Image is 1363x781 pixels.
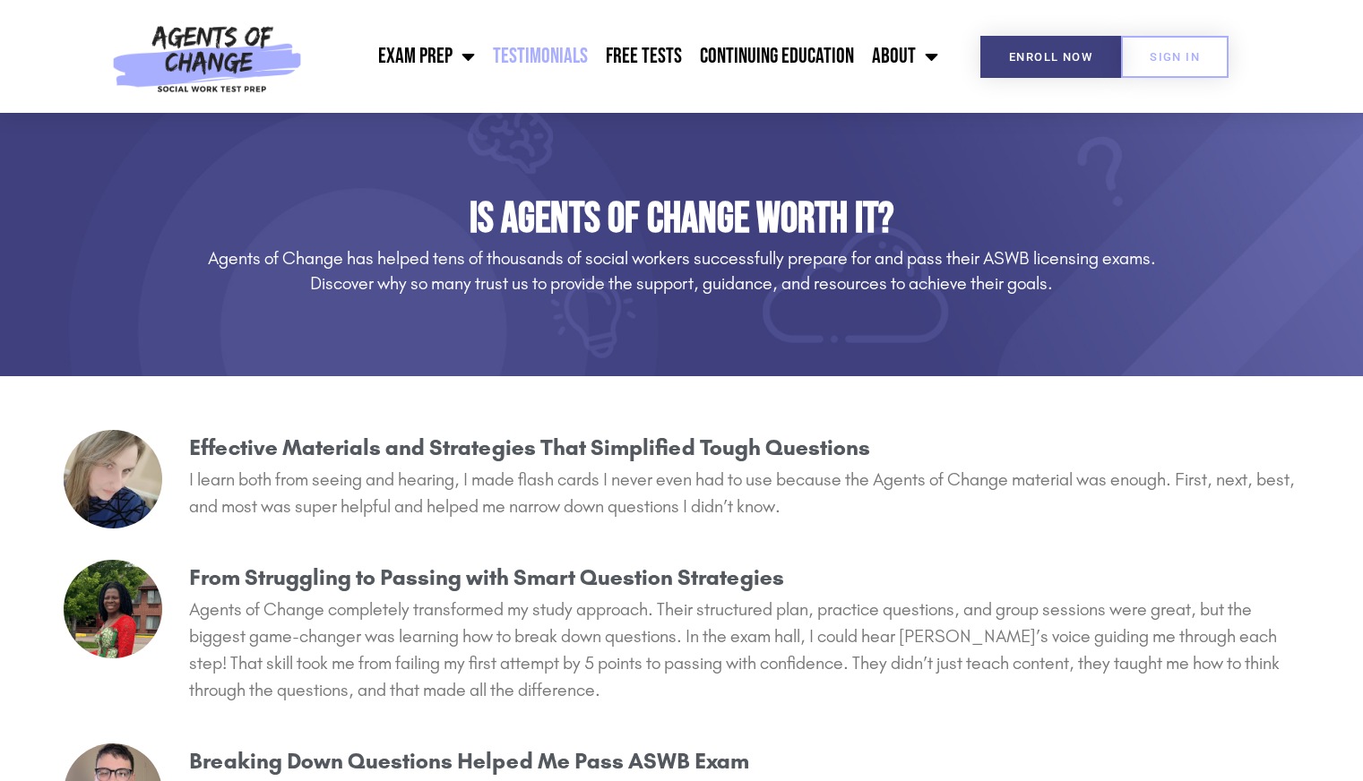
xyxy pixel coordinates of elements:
h3: Breaking Down Questions Helped Me Pass ASWB Exam [189,743,1300,779]
a: Testimonials [484,34,597,79]
h1: Is Agents of Change Worth It? [180,193,1184,245]
nav: Menu [311,34,947,79]
a: Free Tests [597,34,691,79]
span: Enroll Now [1009,51,1092,63]
a: SIGN IN [1121,36,1229,78]
a: Enroll Now [980,36,1121,78]
a: Exam Prep [369,34,484,79]
a: Continuing Education [691,34,863,79]
a: About [863,34,947,79]
h3: Agents of Change has helped tens of thousands of social workers successfully prepare for and pass... [180,245,1184,296]
h3: From Struggling to Passing with Smart Question Strategies [189,560,1300,596]
span: SIGN IN [1150,51,1200,63]
h3: Effective Materials and Strategies That Simplified Tough Questions [189,430,1300,466]
p: I learn both from seeing and hearing, I made flash cards I never even had to use because the Agen... [189,466,1300,519]
p: Agents of Change completely transformed my study approach. Their structured plan, practice questi... [189,596,1300,703]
